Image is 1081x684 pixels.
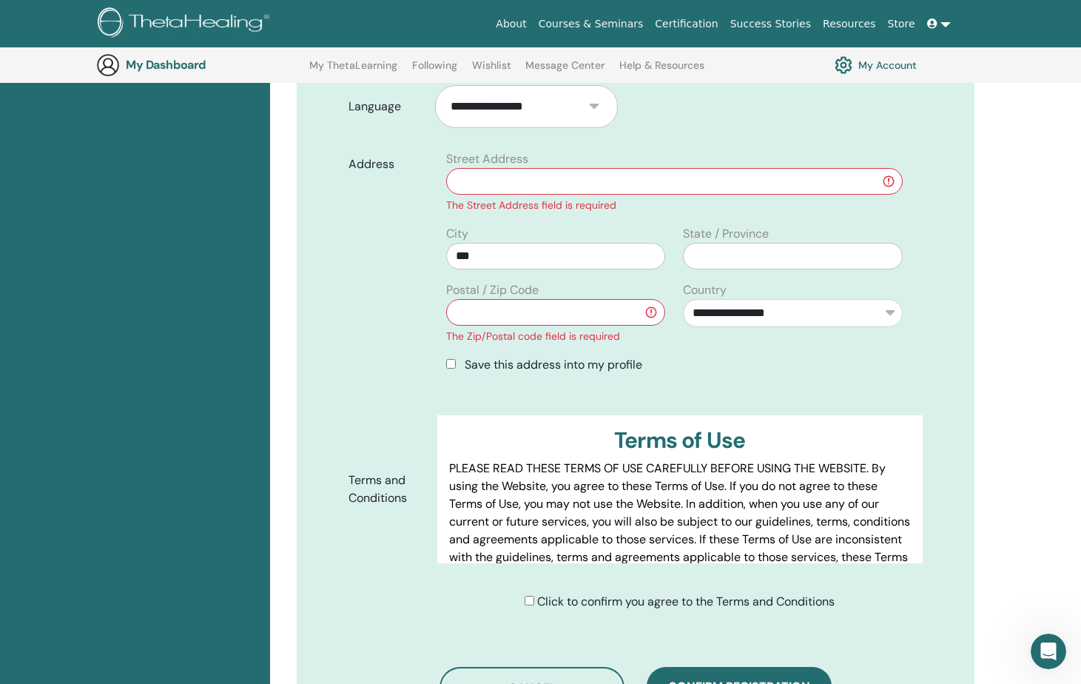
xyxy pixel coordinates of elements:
[337,150,437,178] label: Address
[465,357,642,372] span: Save this address into my profile
[446,150,528,168] label: Street Address
[649,10,724,38] a: Certification
[446,281,539,299] label: Postal / Zip Code
[817,10,882,38] a: Resources
[309,59,397,83] a: My ThetaLearning
[98,7,275,41] img: logo.png
[337,466,437,512] label: Terms and Conditions
[446,329,666,344] div: The Zip/Postal code field is required
[533,10,650,38] a: Courses & Seminars
[683,281,727,299] label: Country
[724,10,817,38] a: Success Stories
[882,10,921,38] a: Store
[446,198,903,213] div: The Street Address field is required
[412,59,457,83] a: Following
[96,53,120,77] img: generic-user-icon.jpg
[490,10,532,38] a: About
[337,93,434,121] label: Language
[835,53,852,78] img: cog.svg
[446,225,468,243] label: City
[1031,634,1066,669] iframe: Intercom live chat
[472,59,511,83] a: Wishlist
[126,58,274,72] h3: My Dashboard
[525,59,605,83] a: Message Center
[449,427,911,454] h3: Terms of Use
[619,59,704,83] a: Help & Resources
[835,53,917,78] a: My Account
[449,460,911,584] p: PLEASE READ THESE TERMS OF USE CAREFULLY BEFORE USING THE WEBSITE. By using the Website, you agre...
[683,225,769,243] label: State / Province
[537,594,835,609] span: Click to confirm you agree to the Terms and Conditions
